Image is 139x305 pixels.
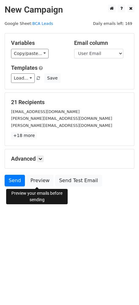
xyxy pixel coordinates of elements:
a: Send [5,175,25,186]
small: Google Sheet: [5,21,53,26]
h5: Advanced [11,155,128,162]
a: Preview [26,175,54,186]
a: Send Test Email [55,175,102,186]
h5: 21 Recipients [11,99,128,106]
h2: New Campaign [5,5,134,15]
button: Save [44,73,60,83]
a: Daily emails left: 169 [91,21,134,26]
a: Templates [11,65,38,71]
small: [EMAIL_ADDRESS][DOMAIN_NAME] [11,109,80,114]
small: [PERSON_NAME][EMAIL_ADDRESS][DOMAIN_NAME] [11,123,112,128]
h5: Variables [11,40,65,46]
div: Widget de chat [108,276,139,305]
a: Load... [11,73,35,83]
a: +18 more [11,132,37,139]
h5: Email column [74,40,128,46]
a: Copy/paste... [11,49,49,58]
div: Preview your emails before sending [6,189,68,204]
small: [PERSON_NAME][EMAIL_ADDRESS][DOMAIN_NAME] [11,116,112,121]
iframe: Chat Widget [108,276,139,305]
span: Daily emails left: 169 [91,20,134,27]
a: BCA Leads [32,21,53,26]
